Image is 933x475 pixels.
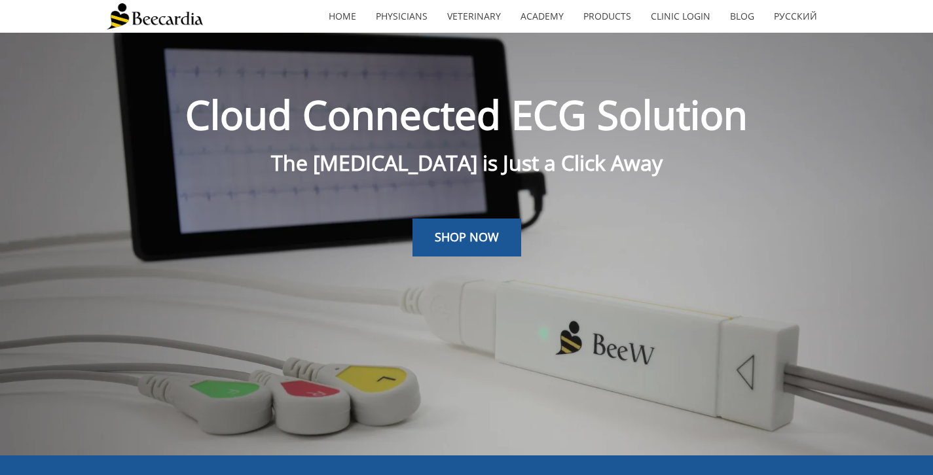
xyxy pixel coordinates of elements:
span: SHOP NOW [435,229,499,245]
a: SHOP NOW [412,219,521,256]
a: home [319,1,366,31]
a: Academy [511,1,574,31]
span: The [MEDICAL_DATA] is Just a Click Away [271,149,663,177]
a: Veterinary [437,1,511,31]
a: Physicians [366,1,437,31]
a: Clinic Login [641,1,720,31]
span: Cloud Connected ECG Solution [185,88,748,141]
a: Products [574,1,641,31]
a: Blog [720,1,764,31]
img: Beecardia [107,3,203,29]
a: Русский [764,1,827,31]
